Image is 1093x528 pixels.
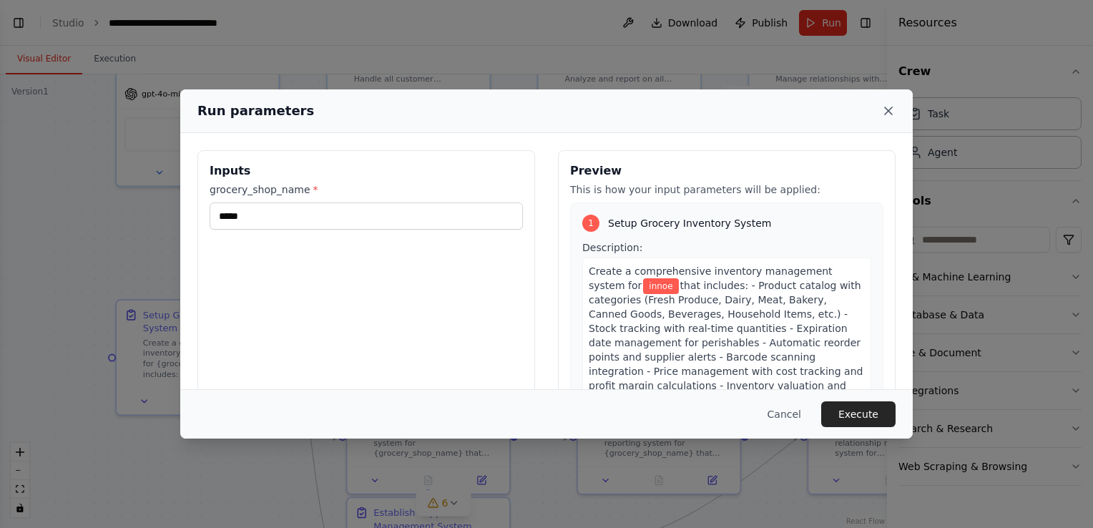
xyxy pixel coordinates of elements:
[756,401,813,427] button: Cancel
[582,215,599,232] div: 1
[589,265,833,291] span: Create a comprehensive inventory management system for
[197,101,314,121] h2: Run parameters
[210,182,523,197] label: grocery_shop_name
[821,401,896,427] button: Execute
[570,182,883,197] p: This is how your input parameters will be applied:
[589,280,863,420] span: that includes: - Product catalog with categories (Fresh Produce, Dairy, Meat, Bakery, Canned Good...
[570,162,883,180] h3: Preview
[582,242,642,253] span: Description:
[643,278,678,294] span: Variable: grocery_shop_name
[608,216,771,230] span: Setup Grocery Inventory System
[210,162,523,180] h3: Inputs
